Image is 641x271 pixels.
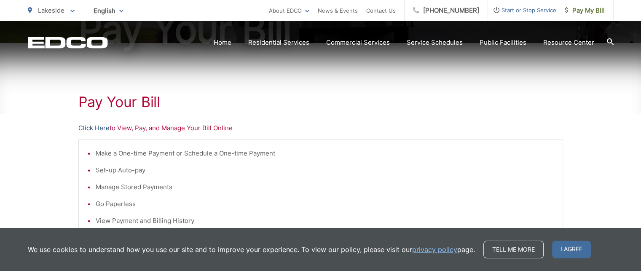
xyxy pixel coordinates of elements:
[565,5,605,16] span: Pay My Bill
[326,38,390,48] a: Commercial Services
[78,123,563,133] p: to View, Pay, and Manage Your Bill Online
[28,244,475,255] p: We use cookies to understand how you use our site and to improve your experience. To view our pol...
[78,123,110,133] a: Click Here
[552,241,591,258] span: I agree
[407,38,463,48] a: Service Schedules
[480,38,526,48] a: Public Facilities
[248,38,309,48] a: Residential Services
[78,94,563,110] h1: Pay Your Bill
[96,148,554,158] li: Make a One-time Payment or Schedule a One-time Payment
[214,38,231,48] a: Home
[412,244,457,255] a: privacy policy
[366,5,396,16] a: Contact Us
[543,38,594,48] a: Resource Center
[96,182,554,192] li: Manage Stored Payments
[96,199,554,209] li: Go Paperless
[87,3,130,18] span: English
[28,37,108,48] a: EDCD logo. Return to the homepage.
[96,216,554,226] li: View Payment and Billing History
[483,241,544,258] a: Tell me more
[269,5,309,16] a: About EDCO
[318,5,358,16] a: News & Events
[38,6,64,14] span: Lakeside
[96,165,554,175] li: Set-up Auto-pay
